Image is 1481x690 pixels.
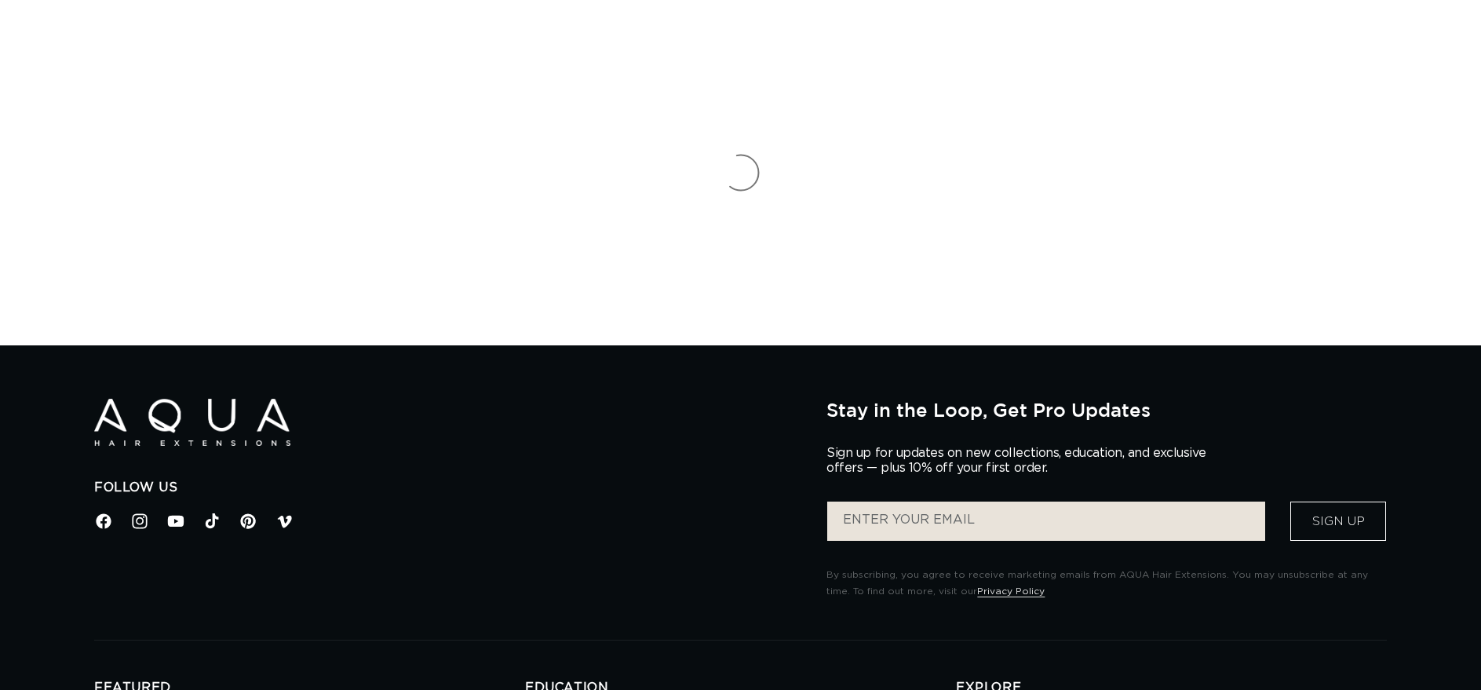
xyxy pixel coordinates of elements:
[826,446,1219,476] p: Sign up for updates on new collections, education, and exclusive offers — plus 10% off your first...
[977,586,1045,596] a: Privacy Policy
[826,399,1387,421] h2: Stay in the Loop, Get Pro Updates
[94,399,290,447] img: Aqua Hair Extensions
[94,480,803,496] h2: Follow Us
[826,567,1387,601] p: By subscribing, you agree to receive marketing emails from AQUA Hair Extensions. You may unsubscr...
[1290,502,1386,541] button: Sign Up
[827,502,1265,541] input: ENTER YOUR EMAIL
